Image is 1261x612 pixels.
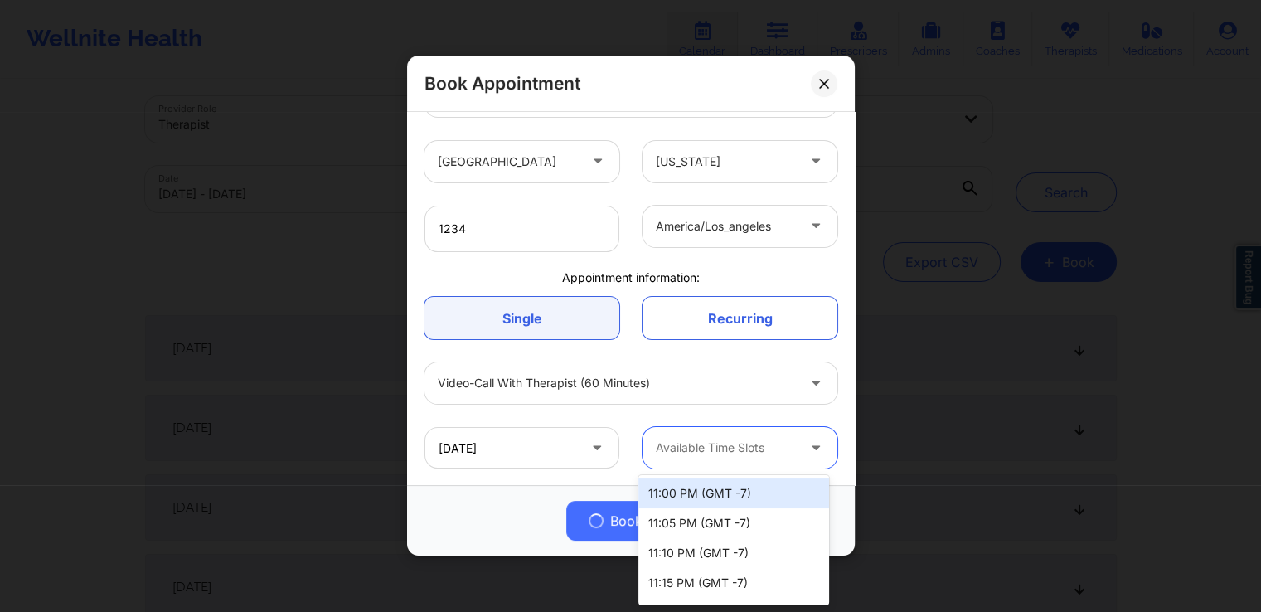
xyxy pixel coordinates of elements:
button: Booking… [566,502,696,542]
div: 11:05 PM (GMT -7) [638,508,829,538]
a: Single [424,297,619,339]
div: [GEOGRAPHIC_DATA] [438,141,578,182]
div: america/los_angeles [656,206,796,247]
div: Appointment information: [413,270,849,286]
div: 11:15 PM (GMT -7) [638,568,829,598]
div: 11:10 PM (GMT -7) [638,538,829,568]
div: Video-Call with Therapist (60 minutes) [438,362,796,404]
span: Booking… [610,517,673,526]
input: Patient's Phone Number [424,206,619,252]
input: MM/DD/YYYY [424,427,619,469]
div: 11:00 PM (GMT -7) [638,478,829,508]
div: [US_STATE] [656,141,796,182]
a: Recurring [643,297,837,339]
h2: Book Appointment [424,72,580,95]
